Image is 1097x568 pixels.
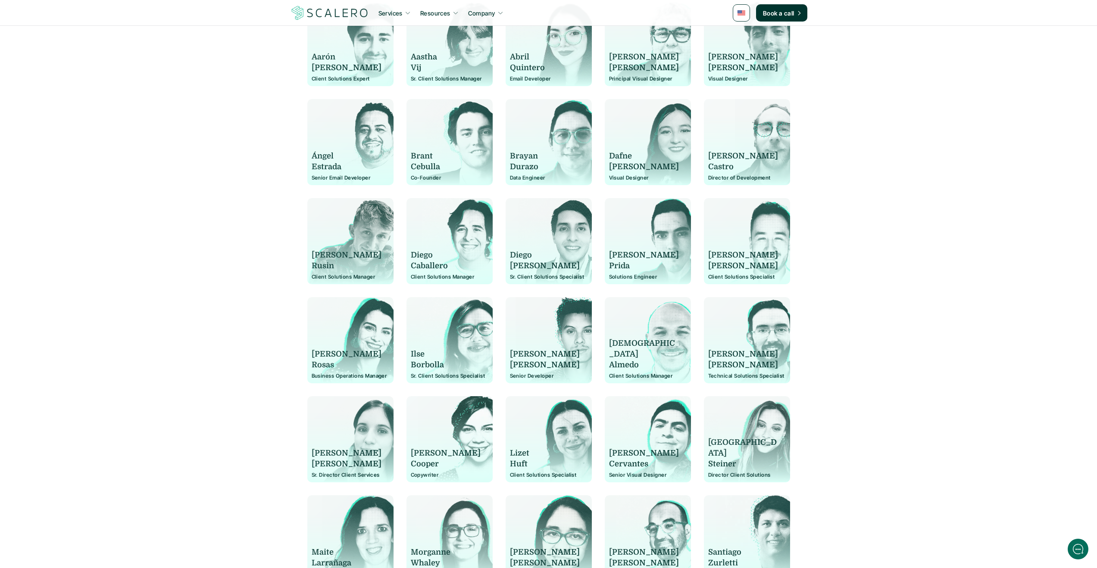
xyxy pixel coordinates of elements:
[708,175,786,181] p: Director of Development
[312,62,381,73] p: [PERSON_NAME]
[312,151,381,161] p: Ángel
[290,5,369,21] img: Scalero company logo
[312,547,381,558] p: Maite
[510,360,580,370] p: [PERSON_NAME]
[609,62,679,73] p: [PERSON_NAME]
[763,9,794,18] p: Book a call
[312,360,381,370] p: Rosas
[312,250,381,261] p: [PERSON_NAME]
[411,175,488,181] p: Co-Founder
[411,52,481,62] p: Aastha
[1068,539,1088,559] iframe: gist-messenger-bubble-iframe
[609,52,679,62] p: [PERSON_NAME]
[411,349,481,360] p: Ilse
[411,62,481,73] p: Vij
[609,448,679,459] p: [PERSON_NAME]
[411,373,488,379] p: Sr. Client Solutions Specialist
[708,360,778,370] p: [PERSON_NAME]
[609,274,687,280] p: Solutions Engineer
[609,261,679,271] p: Prida
[510,373,588,379] p: Senior Developer
[56,119,103,126] span: New conversation
[708,76,786,82] p: Visual Designer
[510,459,580,469] p: Huft
[609,373,687,379] p: Client Solutions Manager
[312,274,389,280] p: Client Solutions Manager
[510,547,580,558] p: [PERSON_NAME]
[510,472,588,478] p: Client Solutions Specialist
[411,360,481,370] p: Borbolla
[411,448,481,459] p: [PERSON_NAME]
[411,250,481,261] p: Diego
[609,76,687,82] p: Principal Visual Designer
[510,62,580,73] p: Quintero
[312,448,381,459] p: [PERSON_NAME]
[312,261,381,271] p: Rusin
[312,52,381,62] p: Aarón
[420,9,450,18] p: Resources
[510,261,580,271] p: [PERSON_NAME]
[708,472,786,478] p: Director Client Solutions
[510,76,588,82] p: Email Developer
[609,472,687,478] p: Senior Visual Designer
[609,459,679,469] p: Cervantes
[312,472,389,478] p: Sr. Director Client Services
[411,274,488,280] p: Client Solutions Manager
[411,459,481,469] p: Cooper
[609,175,687,181] p: Visual Designer
[708,349,778,360] p: [PERSON_NAME]
[13,57,159,99] h2: Let us know if we can help with lifecycle marketing.
[708,437,778,459] p: [GEOGRAPHIC_DATA]
[609,151,679,161] p: Dafne
[708,151,778,161] p: [PERSON_NAME]
[510,151,580,161] p: Brayan
[411,472,488,478] p: Copywriter
[510,349,580,360] p: [PERSON_NAME]
[708,62,778,73] p: [PERSON_NAME]
[312,459,381,469] p: [PERSON_NAME]
[312,161,381,172] p: Estrada
[411,261,481,271] p: Caballero
[708,459,778,469] p: Steiner
[312,373,389,379] p: Business Operations Manager
[609,547,679,558] p: [PERSON_NAME]
[708,373,786,379] p: Technical Solutions Specialist
[708,250,778,261] p: [PERSON_NAME]
[510,175,588,181] p: Data Engineer
[708,547,778,558] p: Santiago
[510,52,580,62] p: Abril
[510,250,580,261] p: Diego
[72,301,109,307] span: We run on Gist
[378,9,403,18] p: Services
[708,261,778,271] p: [PERSON_NAME]
[13,114,159,131] button: New conversation
[411,161,481,172] p: Cebulla
[708,274,786,280] p: Client Solutions Specialist
[312,76,389,82] p: Client Solutions Expert
[312,175,389,181] p: Senior Email Developer
[510,274,588,280] p: Sr. Client Solutions Specialist
[468,9,495,18] p: Company
[609,360,679,370] p: Almedo
[708,52,778,62] p: [PERSON_NAME]
[13,42,159,56] h1: Hi! Welcome to Scalero.
[510,161,580,172] p: Durazo
[708,161,778,172] p: Castro
[411,547,481,558] p: Morganne
[411,151,481,161] p: Brant
[609,250,679,261] p: [PERSON_NAME]
[411,76,488,82] p: Sr. Client Solutions Manager
[609,161,679,172] p: [PERSON_NAME]
[510,448,580,459] p: Lizet
[312,349,381,360] p: [PERSON_NAME]
[756,4,807,22] a: Book a call
[609,338,679,360] p: [DEMOGRAPHIC_DATA]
